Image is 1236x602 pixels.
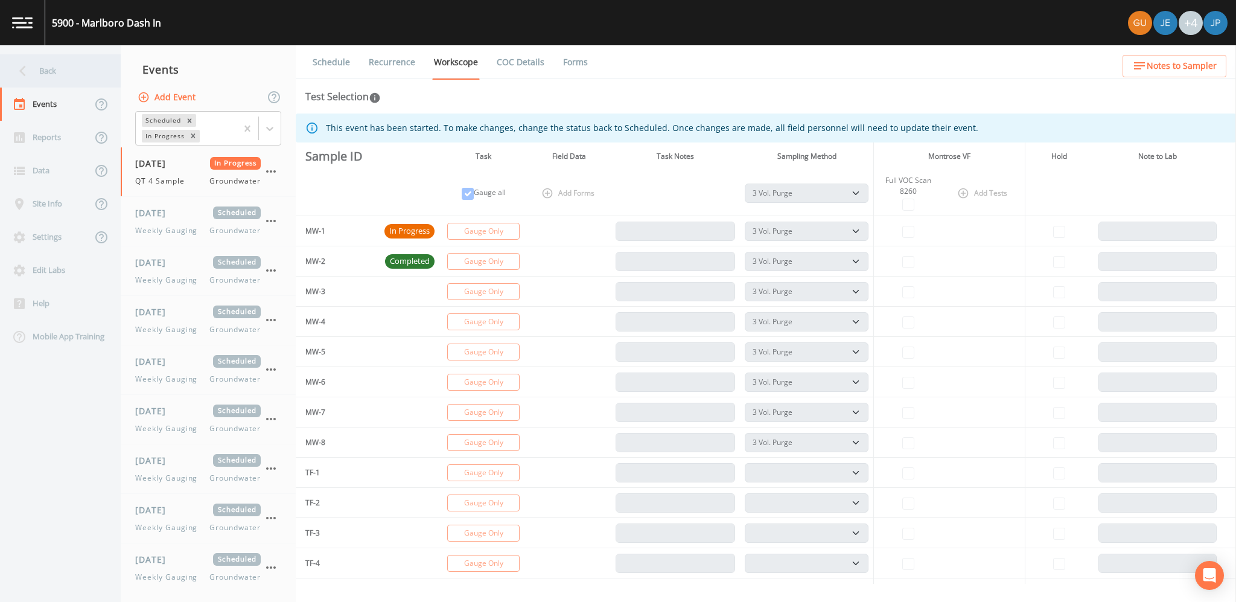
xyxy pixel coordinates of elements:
span: [DATE] [135,553,174,566]
a: [DATE]ScheduledWeekly GaugingGroundwater [121,296,296,345]
span: Scheduled [213,207,261,219]
span: Weekly Gauging [135,374,205,385]
div: Scheduled [142,114,183,127]
div: In Progress [142,130,186,142]
a: Schedule [311,45,352,79]
span: Completed [385,255,435,267]
span: Groundwater [209,522,261,533]
a: [DATE]ScheduledWeekly GaugingGroundwater [121,543,296,593]
td: MW-6 [296,367,380,397]
span: Weekly Gauging [135,522,205,533]
td: TF-4 [296,548,380,578]
img: 3d1ef13c6bf7a79479ed49567c455212 [1153,11,1177,35]
td: TF-1 [296,458,380,488]
span: Weekly Gauging [135,423,205,434]
th: Hold [1025,142,1093,170]
span: Weekly Gauging [135,572,205,583]
a: Workscope [432,45,480,80]
td: MW-2 [296,246,380,277]
th: Task Notes [611,142,740,170]
span: Groundwater [209,473,261,484]
a: [DATE]In ProgressQT 4 SampleGroundwater [121,147,296,197]
td: TF-2 [296,488,380,518]
button: Add Event [135,86,200,109]
div: Test Selection [305,89,381,104]
a: [DATE]ScheduledWeekly GaugingGroundwater [121,197,296,246]
td: MW-1 [296,216,380,246]
span: Groundwater [209,423,261,434]
div: Remove Scheduled [183,114,196,127]
td: MW-7 [296,397,380,427]
a: [DATE]ScheduledWeekly GaugingGroundwater [121,395,296,444]
span: Weekly Gauging [135,473,205,484]
a: COC Details [495,45,546,79]
img: logo [12,17,33,28]
img: 41241ef155101aa6d92a04480b0d0000 [1203,11,1228,35]
span: Weekly Gauging [135,324,205,335]
span: Groundwater [209,176,261,187]
th: Sample ID [296,142,380,170]
span: Scheduled [213,306,261,318]
span: Scheduled [213,355,261,368]
a: [DATE]ScheduledWeekly GaugingGroundwater [121,494,296,543]
span: [DATE] [135,405,174,417]
div: Events [121,54,296,85]
button: Notes to Sampler [1123,55,1226,77]
th: Note to Lab [1094,142,1222,170]
span: QT 4 Sample [135,176,192,187]
div: Remove In Progress [186,130,200,142]
a: Recurrence [367,45,417,79]
td: TF-3 [296,518,380,548]
svg: In this section you'll be able to select the analytical test to run, based on the media type, and... [369,92,381,104]
span: [DATE] [135,157,174,170]
th: Sampling Method [740,142,873,170]
span: [DATE] [135,355,174,368]
span: Scheduled [213,454,261,467]
span: Groundwater [209,572,261,583]
span: Scheduled [213,553,261,566]
span: Scheduled [213,256,261,269]
div: +4 [1179,11,1203,35]
th: Task [439,142,527,170]
div: Full VOC Scan 8260 [879,175,938,197]
div: Jeff Croce [1153,11,1178,35]
span: In Progress [210,157,261,170]
a: [DATE]ScheduledWeekly GaugingGroundwater [121,444,296,494]
div: Gus Yocum [1127,11,1153,35]
td: MW-5 [296,337,380,367]
span: [DATE] [135,454,174,467]
span: Notes to Sampler [1147,59,1217,74]
span: Groundwater [209,374,261,385]
td: MW-4 [296,307,380,337]
span: Groundwater [209,225,261,236]
div: Open Intercom Messenger [1195,561,1224,590]
span: Weekly Gauging [135,275,205,286]
a: [DATE]ScheduledWeekly GaugingGroundwater [121,246,296,296]
span: Weekly Gauging [135,225,205,236]
span: Groundwater [209,324,261,335]
span: In Progress [384,225,435,237]
span: [DATE] [135,306,174,318]
span: Scheduled [213,405,261,417]
img: 299d8c9a8fbffd4a3b86d3df4b21fcf1 [1128,11,1152,35]
div: This event has been started. To make changes, change the status back to Scheduled. Once changes a... [326,117,978,139]
a: Forms [561,45,590,79]
span: [DATE] [135,504,174,516]
span: [DATE] [135,256,174,269]
a: [DATE]ScheduledWeekly GaugingGroundwater [121,345,296,395]
span: [DATE] [135,207,174,219]
span: Scheduled [213,504,261,516]
td: MW-3 [296,277,380,307]
span: Groundwater [209,275,261,286]
div: 5900 - Marlboro Dash In [52,16,161,30]
td: MW-8 [296,427,380,458]
label: Gauge all [474,187,506,198]
th: Montrose VF [873,142,1025,170]
th: Field Data [527,142,611,170]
